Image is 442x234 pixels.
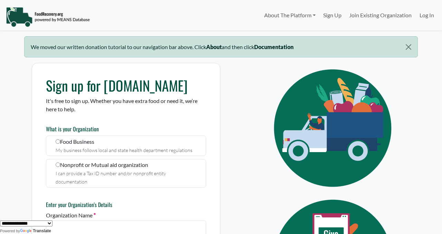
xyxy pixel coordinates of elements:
a: Translate [20,228,51,233]
a: Sign Up [319,8,345,22]
label: Organization Name [46,211,96,219]
input: Nonprofit or Mutual aid organization I can provide a Tax ID number and/or nonprofit entity docume... [56,162,60,167]
button: Close [400,37,417,57]
input: Food Business My business follows local and state health department regulations [56,139,60,144]
p: It's free to sign up. Whether you have extra food or need it, we’re here to help. [46,97,206,113]
a: Log In [416,8,438,22]
label: Nonprofit or Mutual aid organization [46,159,206,188]
small: My business follows local and state health department regulations [56,147,192,153]
b: About [206,44,222,50]
h6: What is your Organization [46,126,206,132]
a: Join Existing Organization [345,8,415,22]
img: NavigationLogo_FoodRecovery-91c16205cd0af1ed486a0f1a7774a6544ea792ac00100771e7dd3ec7c0e58e41.png [6,7,90,27]
a: About The Platform [260,8,319,22]
b: Documentation [254,44,294,50]
label: Food Business [46,135,206,156]
small: I can provide a Tax ID number and/or nonprofit entity documentation [56,170,166,185]
img: Google Translate [20,229,33,234]
div: We moved our written donation tutorial to our navigation bar above. Click and then click [24,36,418,57]
img: Eye Icon [258,63,410,193]
h1: Sign up for [DOMAIN_NAME] [46,77,206,94]
h6: Enter your Organization's Details [46,202,206,208]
